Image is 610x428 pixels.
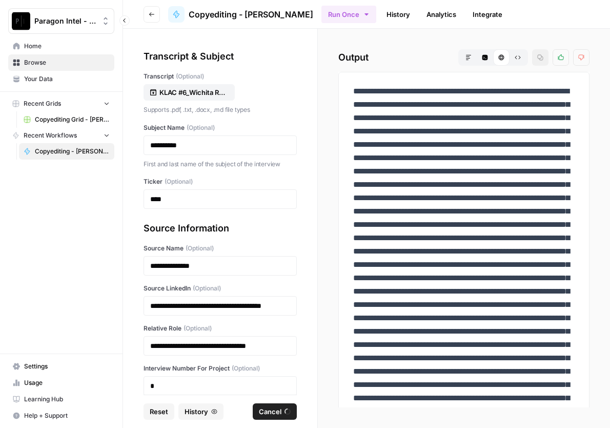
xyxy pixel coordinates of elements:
button: History [178,403,223,420]
a: Analytics [420,6,462,23]
span: Recent Grids [24,99,61,108]
span: Your Data [24,74,110,84]
span: (Optional) [165,177,193,186]
img: Paragon Intel - Copyediting Logo [12,12,30,30]
span: Cancel [259,406,281,417]
label: Interview Number For Project [144,364,297,373]
span: Home [24,42,110,51]
button: KLAC #6_Wichita Raw Transcript.docx [144,84,235,101]
span: (Optional) [186,244,214,253]
button: Run Once [321,6,376,23]
a: Copyediting Grid - [PERSON_NAME] [19,111,114,128]
div: Transcript & Subject [144,49,297,64]
a: Integrate [466,6,509,23]
p: KLAC #6_Wichita Raw Transcript.docx [159,87,225,98]
p: First and last name of the subject of the interview [144,159,297,169]
div: Source Information [144,221,297,236]
label: Source LinkedIn [144,284,297,293]
span: (Optional) [176,72,204,81]
a: Copyediting - [PERSON_NAME] [168,6,313,23]
p: Supports .pdf, .txt, .docx, .md file types [144,105,297,115]
button: Help + Support [8,407,114,424]
a: Usage [8,375,114,391]
button: Recent Workflows [8,128,114,143]
label: Relative Role [144,324,297,333]
span: History [185,406,208,417]
span: Recent Workflows [24,131,77,140]
a: Home [8,38,114,54]
button: Reset [144,403,174,420]
a: Your Data [8,71,114,87]
span: Reset [150,406,168,417]
span: (Optional) [193,284,221,293]
a: Browse [8,54,114,71]
button: Cancel [253,403,297,420]
span: Copyediting - [PERSON_NAME] [189,8,313,21]
span: Browse [24,58,110,67]
span: Learning Hub [24,395,110,404]
label: Source Name [144,244,297,253]
span: Copyediting - [PERSON_NAME] [35,147,110,156]
span: Paragon Intel - Copyediting [34,16,96,26]
button: Recent Grids [8,96,114,111]
span: (Optional) [184,324,212,333]
span: (Optional) [187,123,215,132]
h2: Output [338,49,589,66]
a: History [380,6,416,23]
a: Settings [8,358,114,375]
span: Usage [24,378,110,387]
label: Subject Name [144,123,297,132]
span: (Optional) [232,364,260,373]
label: Transcript [144,72,297,81]
span: Copyediting Grid - [PERSON_NAME] [35,115,110,124]
a: Learning Hub [8,391,114,407]
label: Ticker [144,177,297,186]
span: Help + Support [24,411,110,420]
button: Workspace: Paragon Intel - Copyediting [8,8,114,34]
span: Settings [24,362,110,371]
a: Copyediting - [PERSON_NAME] [19,143,114,160]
